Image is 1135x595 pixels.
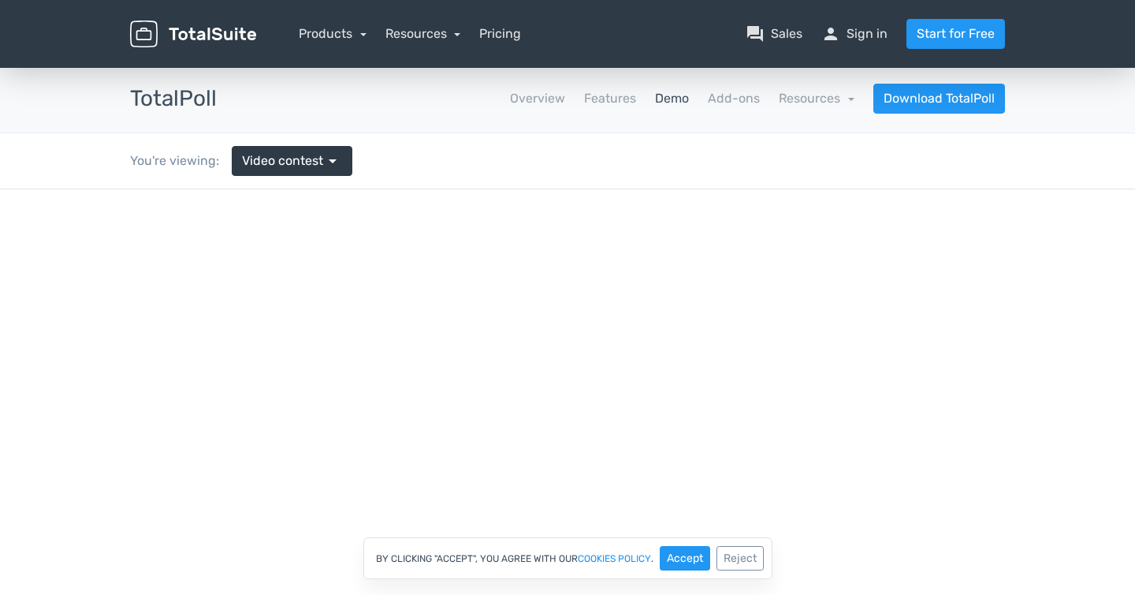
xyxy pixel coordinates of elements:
[130,152,232,170] div: You're viewing:
[130,87,217,111] h3: TotalPoll
[821,24,840,43] span: person
[232,146,352,176] a: Video contest arrow_drop_down
[746,24,802,43] a: question_answerSales
[479,24,521,43] a: Pricing
[821,24,888,43] a: personSign in
[363,537,772,579] div: By clicking "Accept", you agree with our .
[130,21,256,48] img: TotalSuite for WordPress
[708,89,760,108] a: Add-ons
[906,19,1005,49] a: Start for Free
[655,89,689,108] a: Demo
[873,84,1005,114] a: Download TotalPoll
[242,152,323,170] span: Video contest
[779,91,854,106] a: Resources
[660,546,710,571] button: Accept
[510,89,565,108] a: Overview
[323,152,342,170] span: arrow_drop_down
[716,546,764,571] button: Reject
[578,554,651,563] a: cookies policy
[299,26,367,41] a: Products
[385,26,461,41] a: Resources
[584,89,636,108] a: Features
[746,24,765,43] span: question_answer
